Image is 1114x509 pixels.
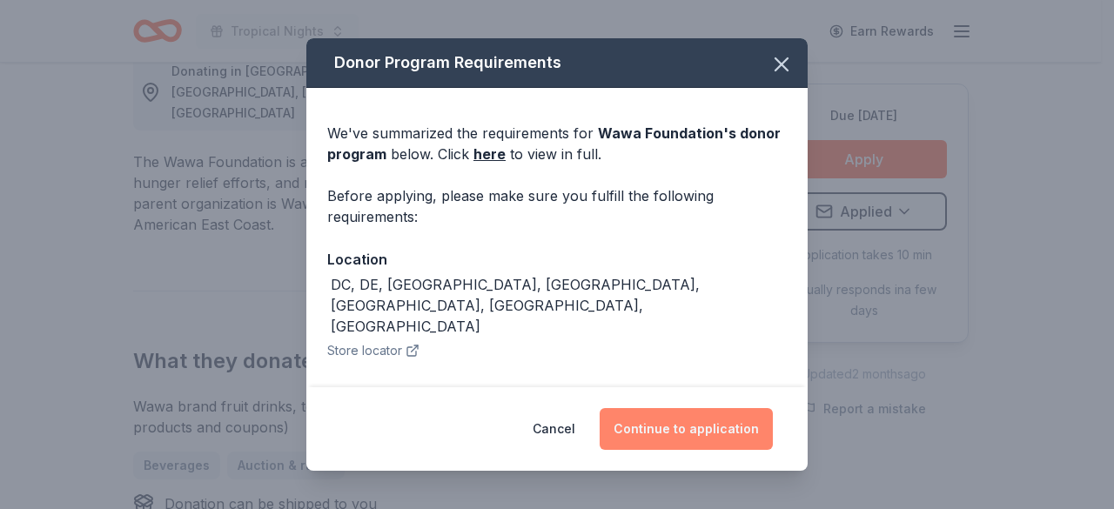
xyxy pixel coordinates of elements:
div: DC, DE, [GEOGRAPHIC_DATA], [GEOGRAPHIC_DATA], [GEOGRAPHIC_DATA], [GEOGRAPHIC_DATA], [GEOGRAPHIC_D... [331,274,787,337]
div: Before applying, please make sure you fulfill the following requirements: [327,185,787,227]
div: Preferred recipient [327,382,787,405]
button: Store locator [327,340,419,361]
div: Donor Program Requirements [306,38,808,88]
button: Cancel [533,408,575,450]
div: Location [327,248,787,271]
button: Continue to application [600,408,773,450]
a: here [473,144,506,164]
div: We've summarized the requirements for below. Click to view in full. [327,123,787,164]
